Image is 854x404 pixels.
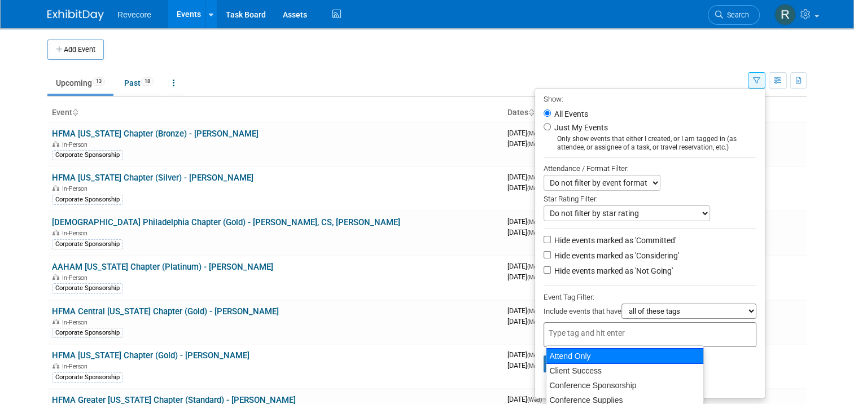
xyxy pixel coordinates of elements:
[544,135,756,152] div: Only show events that either I created, or I am tagged in (as attendee, or assignee of a task, or...
[47,39,104,60] button: Add Event
[544,395,545,403] span: -
[527,219,542,225] span: (Mon)
[507,361,542,370] span: [DATE]
[117,10,151,19] span: Revecore
[52,319,59,324] img: In-Person Event
[52,274,59,280] img: In-Person Event
[546,363,703,378] div: Client Success
[527,308,542,314] span: (Mon)
[52,262,273,272] a: AAHAM [US_STATE] Chapter (Platinum) - [PERSON_NAME]
[549,327,707,339] input: Type tag and hit enter
[507,139,542,148] span: [DATE]
[546,378,703,393] div: Conference Sponsorship
[552,235,676,246] label: Hide events marked as 'Committed'
[72,108,78,117] a: Sort by Event Name
[507,129,545,137] span: [DATE]
[527,264,542,270] span: (Mon)
[62,141,91,148] span: In-Person
[52,129,259,139] a: HFMA [US_STATE] Chapter (Bronze) - [PERSON_NAME]
[507,217,545,226] span: [DATE]
[47,72,113,94] a: Upcoming13
[507,395,545,403] span: [DATE]
[552,265,673,276] label: Hide events marked as 'Not Going'
[527,352,542,358] span: (Mon)
[116,72,162,94] a: Past18
[544,162,756,175] div: Attendance / Format Filter:
[52,328,123,338] div: Corporate Sponsorship
[552,250,679,261] label: Hide events marked as 'Considering'
[774,4,796,25] img: Rachael Sires
[544,91,756,106] div: Show:
[527,130,542,137] span: (Mon)
[62,230,91,237] span: In-Person
[62,363,91,370] span: In-Person
[52,363,59,368] img: In-Person Event
[527,174,542,181] span: (Mon)
[507,173,545,181] span: [DATE]
[52,150,123,160] div: Corporate Sponsorship
[708,5,760,25] a: Search
[544,304,756,322] div: Include events that have
[503,103,655,122] th: Dates
[52,239,123,249] div: Corporate Sponsorship
[544,191,756,205] div: Star Rating Filter:
[552,122,608,133] label: Just My Events
[544,291,756,304] div: Event Tag Filter:
[544,355,580,372] button: Apply
[52,372,123,383] div: Corporate Sponsorship
[528,108,534,117] a: Sort by Start Date
[546,348,704,364] div: Attend Only
[52,173,253,183] a: HFMA [US_STATE] Chapter (Silver) - [PERSON_NAME]
[52,185,59,191] img: In-Person Event
[507,262,545,270] span: [DATE]
[507,273,542,281] span: [DATE]
[47,10,104,21] img: ExhibitDay
[507,306,545,315] span: [DATE]
[507,350,545,359] span: [DATE]
[507,317,542,326] span: [DATE]
[527,185,542,191] span: (Mon)
[93,77,105,86] span: 13
[527,141,542,147] span: (Mon)
[527,274,542,280] span: (Mon)
[62,274,91,282] span: In-Person
[141,77,154,86] span: 18
[52,306,279,317] a: HFMA Central [US_STATE] Chapter (Gold) - [PERSON_NAME]
[62,319,91,326] span: In-Person
[47,103,503,122] th: Event
[52,350,249,361] a: HFMA [US_STATE] Chapter (Gold) - [PERSON_NAME]
[527,319,542,325] span: (Mon)
[527,363,542,369] span: (Mon)
[52,230,59,235] img: In-Person Event
[52,195,123,205] div: Corporate Sponsorship
[507,228,542,236] span: [DATE]
[527,230,542,236] span: (Mon)
[723,11,749,19] span: Search
[52,217,400,227] a: [DEMOGRAPHIC_DATA] Philadelphia Chapter (Gold) - [PERSON_NAME], CS, [PERSON_NAME]
[52,283,123,293] div: Corporate Sponsorship
[527,397,542,403] span: (Wed)
[552,110,588,118] label: All Events
[52,141,59,147] img: In-Person Event
[62,185,91,192] span: In-Person
[507,183,542,192] span: [DATE]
